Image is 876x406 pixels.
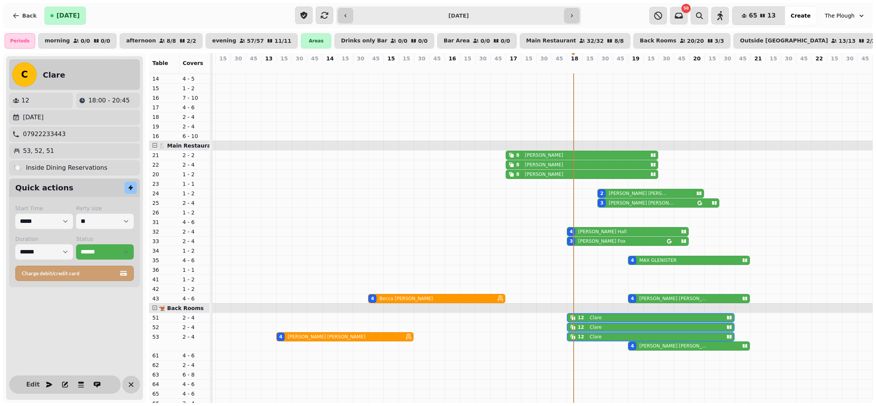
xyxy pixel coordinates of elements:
p: Outside [GEOGRAPHIC_DATA] [740,38,828,44]
p: 15 [525,55,532,62]
p: 0 [220,64,226,71]
p: 0 [862,64,868,71]
p: 30 [785,55,792,62]
p: 0 [266,64,272,71]
p: 2 - 4 [182,323,206,331]
p: 24 [152,190,176,197]
p: 34 [152,247,176,255]
p: 15 [388,55,395,62]
p: 30 [663,55,670,62]
p: 16 [510,64,516,71]
p: 45 [739,55,746,62]
p: 45 [311,55,318,62]
p: 0 [403,64,409,71]
p: Clare [590,334,602,340]
button: afternoon8/82/2 [120,33,203,49]
p: 45 [556,55,563,62]
p: Inside Dining Reservations [26,163,107,172]
p: 61 [152,352,176,359]
p: 33 [152,237,176,245]
span: Edit [28,382,37,388]
p: [PERSON_NAME] [525,162,563,168]
p: 2 / 2 [866,38,876,44]
div: 4 [631,257,634,263]
p: 32 / 32 [587,38,603,44]
p: 8 / 8 [614,38,624,44]
p: 14 [152,75,176,83]
p: 0 [434,64,440,71]
p: 0 [755,64,761,71]
p: 0 / 0 [398,38,407,44]
p: 15 [464,55,471,62]
div: 4 [569,229,573,235]
p: 1 - 1 [182,266,206,274]
p: Drinks only Bar [341,38,387,44]
p: 30 [357,55,364,62]
div: 4 [279,334,282,340]
p: 0 [724,64,730,71]
p: 15 [770,55,777,62]
p: 4 - 6 [182,390,206,398]
p: 0 [556,64,562,71]
div: 4 [631,343,634,349]
p: Clare [590,324,602,330]
p: 1 - 2 [182,276,206,283]
p: 21 [754,55,762,62]
p: 0 [464,64,470,71]
p: 4 - 6 [182,295,206,302]
button: evening57/5711/11 [206,33,298,49]
span: 🫕 Back Rooms [159,305,203,311]
p: 0 [342,64,348,71]
p: [PERSON_NAME] [PERSON_NAME] [288,334,365,340]
p: 15 [831,55,838,62]
div: 8 [516,162,519,168]
p: [PERSON_NAME] [525,171,563,177]
p: 53 [152,333,176,341]
p: 1 - 2 [182,190,206,197]
p: 15 [281,55,288,62]
div: 4 [371,296,374,302]
div: 3 [569,238,573,244]
p: 22 [816,55,823,62]
p: 15 [152,84,176,92]
p: 19 [152,123,176,130]
p: MAX GLENISTER [639,257,677,263]
p: 0 [296,64,302,71]
span: Table [152,60,168,66]
div: 4 [631,296,634,302]
p: 31 [152,218,176,226]
p: 0 [663,64,669,71]
p: 13 [265,55,273,62]
p: 32 [152,228,176,235]
p: 0 [327,64,333,71]
p: 42 [152,285,176,293]
span: [DATE] [57,13,80,19]
p: 0 [831,64,837,71]
p: 0 [449,64,455,71]
button: The Plough [820,9,870,23]
p: [PERSON_NAME] Fox [578,238,626,244]
p: 2 - 4 [182,361,206,369]
p: 0 [541,64,547,71]
p: 23 [152,180,176,188]
p: 1 - 2 [182,171,206,178]
h2: Quick actions [15,182,73,193]
p: 30 [846,55,853,62]
p: 2 - 4 [182,228,206,235]
h2: Clare [43,70,65,80]
p: 16 [152,132,176,140]
p: 0 [740,64,746,71]
p: 0 / 0 [81,38,90,44]
p: 2 / 2 [187,38,196,44]
p: [PERSON_NAME] [PERSON_NAME] [639,296,709,302]
p: 2 - 4 [182,199,206,207]
p: 6 - 8 [182,371,206,378]
p: 30 [602,55,609,62]
p: [DATE] [23,113,44,122]
button: Back Rooms20/203/3 [633,33,730,49]
p: 0 [770,64,776,71]
p: 4 - 6 [182,218,206,226]
div: 2 [600,190,603,197]
p: 4 - 5 [182,75,206,83]
span: Create [791,13,811,18]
